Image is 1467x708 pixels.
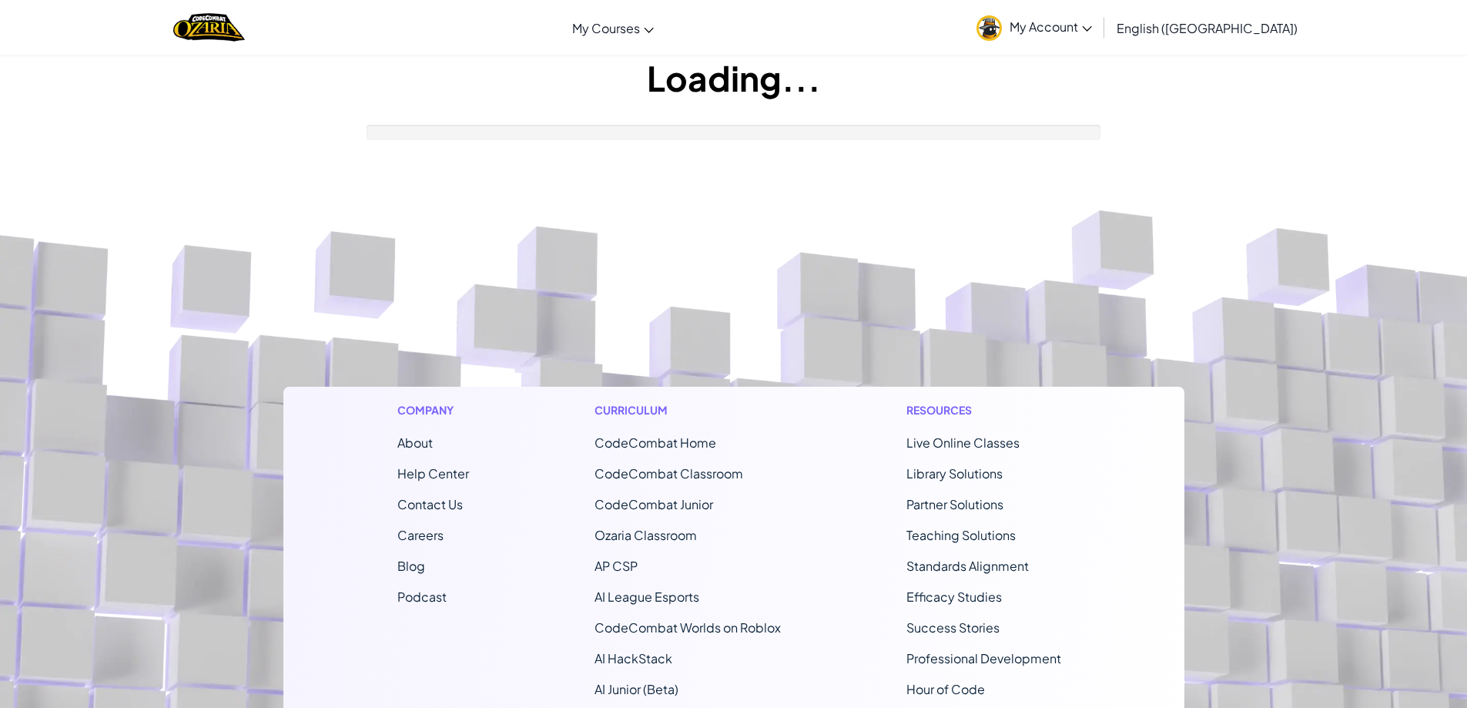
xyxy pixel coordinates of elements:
[906,465,1003,482] a: Library Solutions
[1010,18,1092,35] span: My Account
[906,619,1000,636] a: Success Stories
[906,558,1029,574] a: Standards Alignment
[397,435,433,451] a: About
[595,527,697,543] a: Ozaria Classroom
[976,15,1002,41] img: avatar
[595,619,781,636] a: CodeCombat Worlds on Roblox
[173,12,245,43] a: Ozaria by CodeCombat logo
[595,465,743,482] a: CodeCombat Classroom
[595,558,638,574] a: AP CSP
[906,435,1020,451] a: Live Online Classes
[595,589,699,605] a: AI League Esports
[397,527,444,543] a: Careers
[564,7,661,49] a: My Courses
[1109,7,1305,49] a: English ([GEOGRAPHIC_DATA])
[906,681,985,697] a: Hour of Code
[595,650,672,666] a: AI HackStack
[906,402,1070,418] h1: Resources
[397,558,425,574] a: Blog
[397,589,447,605] a: Podcast
[906,527,1016,543] a: Teaching Solutions
[595,681,678,697] a: AI Junior (Beta)
[397,465,469,482] a: Help Center
[1117,20,1298,36] span: English ([GEOGRAPHIC_DATA])
[572,20,640,36] span: My Courses
[397,496,463,512] span: Contact Us
[173,12,245,43] img: Home
[906,589,1002,605] a: Efficacy Studies
[397,402,469,418] h1: Company
[595,435,716,451] span: CodeCombat Home
[906,496,1003,512] a: Partner Solutions
[595,496,713,512] a: CodeCombat Junior
[969,3,1100,52] a: My Account
[906,650,1061,666] a: Professional Development
[595,402,781,418] h1: Curriculum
